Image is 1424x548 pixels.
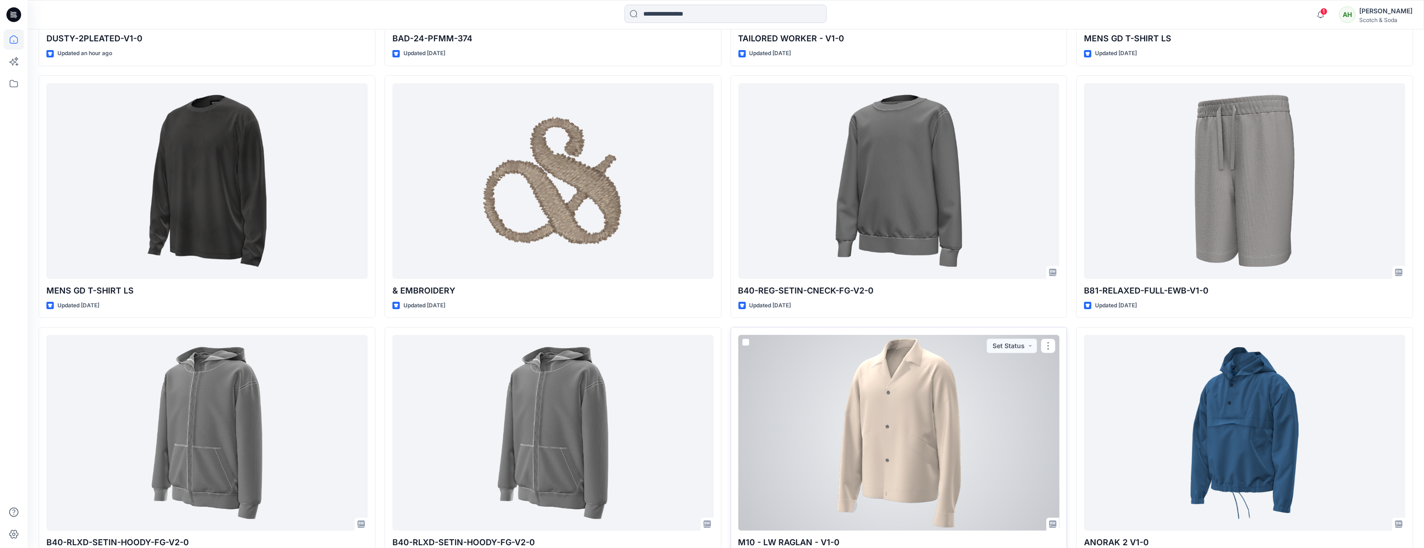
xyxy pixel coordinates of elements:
[392,83,714,279] a: & EMBROIDERY
[738,83,1060,279] a: B40-REG-SETIN-CNECK-FG-V2-0
[46,32,368,45] p: DUSTY-2PLEATED-V1-0
[57,301,99,311] p: Updated [DATE]
[392,335,714,531] a: B40-RLXD-SETIN-HOODY-FG-V2-0
[1084,32,1405,45] p: MENS GD T-SHIRT LS
[1084,83,1405,279] a: B81-RELAXED-FULL-EWB-V1-0
[1084,284,1405,297] p: B81-RELAXED-FULL-EWB-V1-0
[738,32,1060,45] p: TAILORED WORKER - V1-0
[1095,301,1137,311] p: Updated [DATE]
[1359,6,1413,17] div: [PERSON_NAME]
[1359,17,1413,23] div: Scotch & Soda
[392,284,714,297] p: & EMBROIDERY
[749,301,791,311] p: Updated [DATE]
[1320,8,1328,15] span: 1
[738,284,1060,297] p: B40-REG-SETIN-CNECK-FG-V2-0
[1095,49,1137,58] p: Updated [DATE]
[403,49,445,58] p: Updated [DATE]
[403,301,445,311] p: Updated [DATE]
[392,32,714,45] p: BAD-24-PFMM-374
[1084,335,1405,531] a: ANORAK 2 V1-0
[1339,6,1356,23] div: AH
[46,284,368,297] p: MENS GD T-SHIRT LS
[46,335,368,531] a: B40-RLXD-SETIN-HOODY-FG-V2-0
[46,83,368,279] a: MENS GD T-SHIRT LS
[749,49,791,58] p: Updated [DATE]
[738,335,1060,531] a: M10 - LW RAGLAN - V1-0
[57,49,112,58] p: Updated an hour ago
